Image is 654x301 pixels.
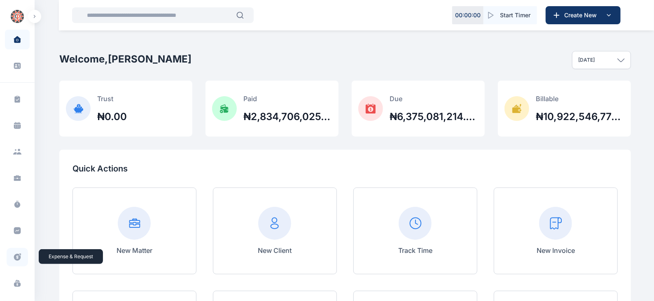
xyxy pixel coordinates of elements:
span: Create New [561,11,604,19]
h2: ₦2,834,706,025.96 [243,110,332,123]
p: Trust [97,94,127,104]
button: Start Timer [483,6,537,24]
h2: Welcome, [PERSON_NAME] [59,53,192,66]
p: 00 : 00 : 00 [455,11,481,19]
p: New Invoice [537,245,575,255]
p: Track Time [398,245,432,255]
p: [DATE] [578,57,595,63]
h2: ₦10,922,546,774.87 [536,110,624,123]
span: Start Timer [500,11,530,19]
h2: ₦6,375,081,214.03 [390,110,478,123]
p: New Client [258,245,292,255]
p: Due [390,94,478,104]
button: Create New [546,6,621,24]
p: Quick Actions [72,163,618,174]
h2: ₦0.00 [97,110,127,123]
p: Billable [536,94,624,104]
p: Paid [243,94,332,104]
p: New Matter [117,245,152,255]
